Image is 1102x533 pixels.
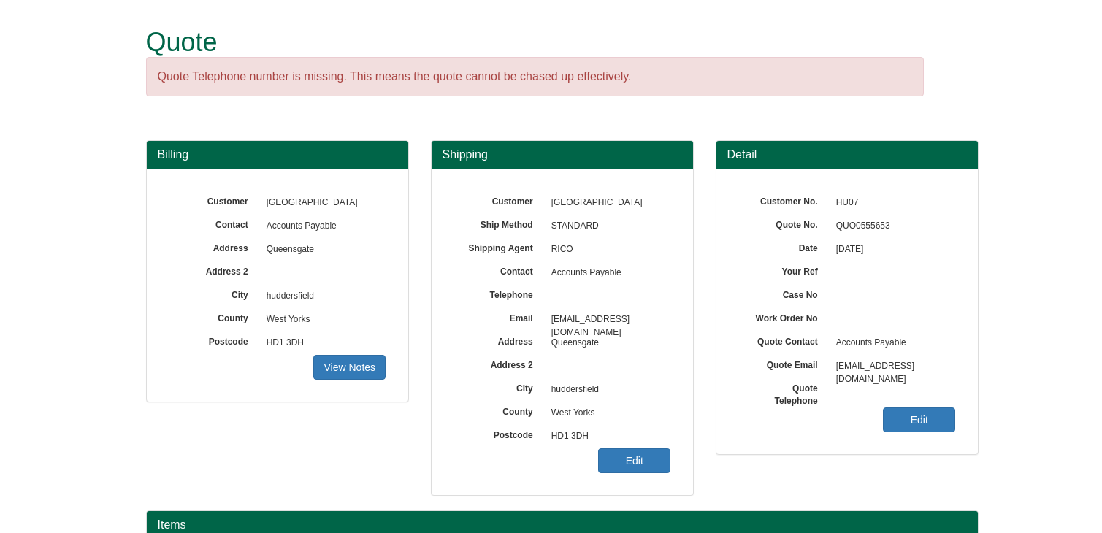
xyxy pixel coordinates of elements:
span: Accounts Payable [259,215,386,238]
span: Accounts Payable [544,261,671,285]
h3: Shipping [443,148,682,161]
span: HD1 3DH [259,331,386,355]
label: County [454,402,544,418]
h3: Detail [727,148,967,161]
label: County [169,308,259,325]
span: Queensgate [544,331,671,355]
label: Customer No. [738,191,829,208]
a: Edit [598,448,670,473]
label: City [454,378,544,395]
span: [GEOGRAPHIC_DATA] [259,191,386,215]
div: Quote Telephone number is missing. This means the quote cannot be chased up effectively. [146,57,924,97]
label: Address [454,331,544,348]
span: [EMAIL_ADDRESS][DOMAIN_NAME] [544,308,671,331]
label: Address [169,238,259,255]
span: Queensgate [259,238,386,261]
label: Quote Contact [738,331,829,348]
label: Quote Telephone [738,378,829,407]
span: West Yorks [544,402,671,425]
label: Customer [454,191,544,208]
h1: Quote [146,28,924,57]
span: STANDARD [544,215,671,238]
span: RICO [544,238,671,261]
span: [EMAIL_ADDRESS][DOMAIN_NAME] [829,355,956,378]
label: Date [738,238,829,255]
label: Shipping Agent [454,238,544,255]
label: Address 2 [169,261,259,278]
label: Quote Email [738,355,829,372]
label: Ship Method [454,215,544,231]
h2: Items [158,518,967,532]
label: Case No [738,285,829,302]
span: HD1 3DH [544,425,671,448]
span: [DATE] [829,238,956,261]
a: Edit [883,407,955,432]
span: huddersfield [544,378,671,402]
label: Work Order No [738,308,829,325]
label: Customer [169,191,259,208]
label: Telephone [454,285,544,302]
label: Quote No. [738,215,829,231]
span: QUO0555653 [829,215,956,238]
label: Contact [454,261,544,278]
a: View Notes [313,355,386,380]
label: Postcode [454,425,544,442]
label: Your Ref [738,261,829,278]
span: Accounts Payable [829,331,956,355]
label: Postcode [169,331,259,348]
h3: Billing [158,148,397,161]
span: huddersfield [259,285,386,308]
span: [GEOGRAPHIC_DATA] [544,191,671,215]
label: Contact [169,215,259,231]
label: Email [454,308,544,325]
span: HU07 [829,191,956,215]
span: West Yorks [259,308,386,331]
label: City [169,285,259,302]
label: Address 2 [454,355,544,372]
